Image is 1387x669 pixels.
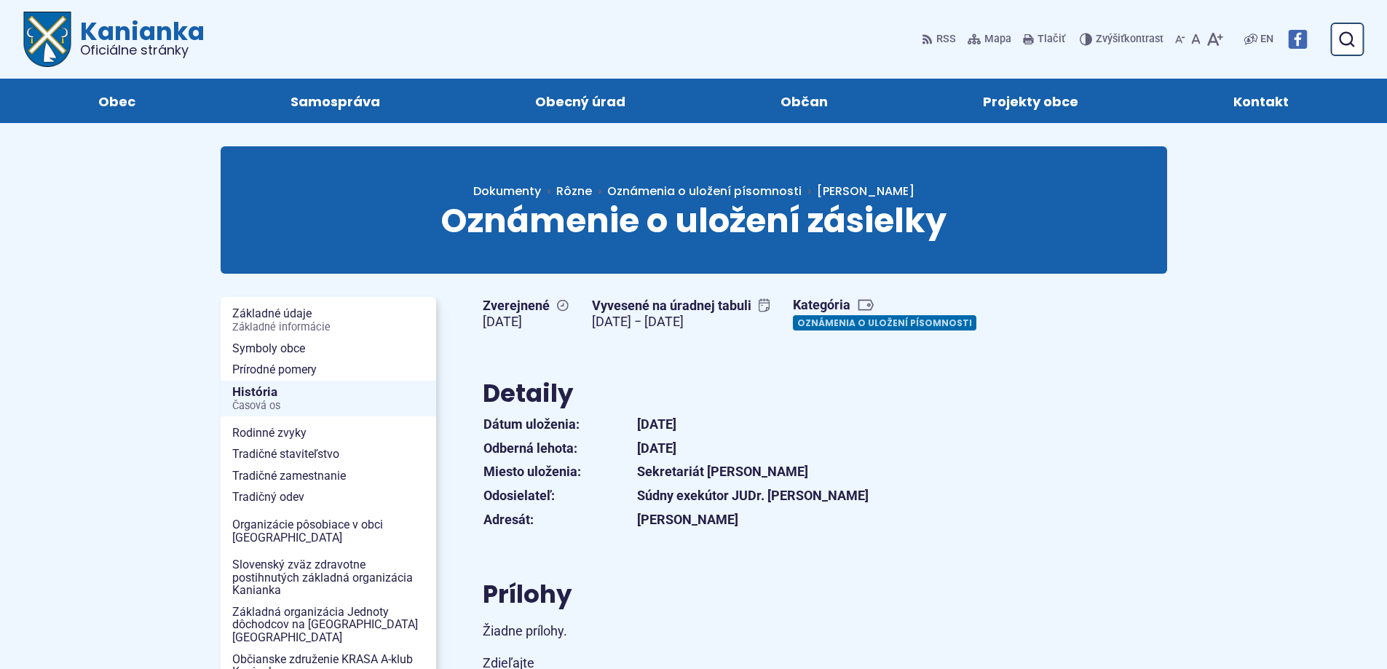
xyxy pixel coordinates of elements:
[637,440,676,456] strong: [DATE]
[718,79,891,123] a: Občan
[1080,24,1166,55] button: Zvýšiťkontrast
[483,581,1000,608] h2: Prílohy
[472,79,688,123] a: Obecný úrad
[221,554,436,601] a: Slovenský zväz zdravotne postihnutých základná organizácia Kanianka
[1020,24,1068,55] button: Tlačiť
[221,514,436,548] a: Organizácie pôsobiace v obci [GEOGRAPHIC_DATA]
[23,12,71,67] img: Prejsť na domovskú stránku
[793,297,982,314] span: Kategória
[232,422,424,444] span: Rodinné zvyky
[35,79,198,123] a: Obec
[221,338,436,360] a: Symboly obce
[1260,31,1273,48] span: EN
[80,44,205,57] span: Oficiálne stránky
[221,443,436,465] a: Tradičné staviteľstvo
[473,183,556,199] a: Dokumenty
[1288,30,1307,49] img: Prejsť na Facebook stránku
[232,381,424,416] span: História
[1096,33,1124,45] span: Zvýšiť
[232,465,424,487] span: Tradičné zamestnanie
[1171,79,1352,123] a: Kontakt
[232,400,424,412] span: Časová os
[592,298,770,314] span: Vyvesené na úradnej tabuli
[556,183,607,199] a: Rôzne
[221,422,436,444] a: Rodinné zvyky
[232,303,424,337] span: Základné údaje
[483,413,637,437] th: Dátum uloženia:
[483,484,637,508] th: Odosielateľ:
[637,512,738,527] strong: [PERSON_NAME]
[607,183,802,199] a: Oznámenia o uložení písomnosti
[1204,24,1226,55] button: Zväčšiť veľkosť písma
[232,601,424,649] span: Základná organizácia Jednoty dôchodcov na [GEOGRAPHIC_DATA] [GEOGRAPHIC_DATA]
[1038,33,1065,46] span: Tlačiť
[793,315,976,330] a: Oznámenia o uložení písomnosti
[221,303,436,337] a: Základné údajeZákladné informácie
[922,24,959,55] a: RSS
[221,601,436,649] a: Základná organizácia Jednoty dôchodcov na [GEOGRAPHIC_DATA] [GEOGRAPHIC_DATA]
[221,381,436,416] a: HistóriaČasová os
[817,183,914,199] span: [PERSON_NAME]
[920,79,1142,123] a: Projekty obce
[473,183,541,199] span: Dokumenty
[592,314,770,330] figcaption: [DATE] − [DATE]
[232,443,424,465] span: Tradičné staviteľstvo
[221,465,436,487] a: Tradičné zamestnanie
[483,620,1000,643] p: Žiadne prílohy.
[1188,24,1204,55] button: Nastaviť pôvodnú veľkosť písma
[483,508,637,532] th: Adresát:
[483,314,569,330] figcaption: [DATE]
[535,79,625,123] span: Obecný úrad
[291,79,380,123] span: Samospráva
[1096,33,1163,46] span: kontrast
[440,197,947,244] span: Oznámenie o uložení zásielky
[232,486,424,508] span: Tradičný odev
[965,24,1014,55] a: Mapa
[637,488,869,503] strong: Súdny exekútor JUDr. [PERSON_NAME]
[983,79,1078,123] span: Projekty obce
[936,31,956,48] span: RSS
[637,464,808,479] strong: Sekretariát [PERSON_NAME]
[232,338,424,360] span: Symboly obce
[984,31,1011,48] span: Mapa
[98,79,135,123] span: Obec
[483,380,1000,407] h2: Detaily
[23,12,205,67] a: Logo Kanianka, prejsť na domovskú stránku.
[1172,24,1188,55] button: Zmenšiť veľkosť písma
[232,359,424,381] span: Prírodné pomery
[1233,79,1289,123] span: Kontakt
[483,298,569,314] span: Zverejnené
[221,359,436,381] a: Prírodné pomery
[227,79,443,123] a: Samospráva
[802,183,914,199] a: [PERSON_NAME]
[483,460,637,484] th: Miesto uloženia:
[232,322,424,333] span: Základné informácie
[483,437,637,461] th: Odberná lehota:
[71,19,205,57] span: Kanianka
[637,416,676,432] strong: [DATE]
[1257,31,1276,48] a: EN
[232,554,424,601] span: Slovenský zväz zdravotne postihnutých základná organizácia Kanianka
[781,79,828,123] span: Občan
[232,514,424,548] span: Organizácie pôsobiace v obci [GEOGRAPHIC_DATA]
[221,486,436,508] a: Tradičný odev
[556,183,592,199] span: Rôzne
